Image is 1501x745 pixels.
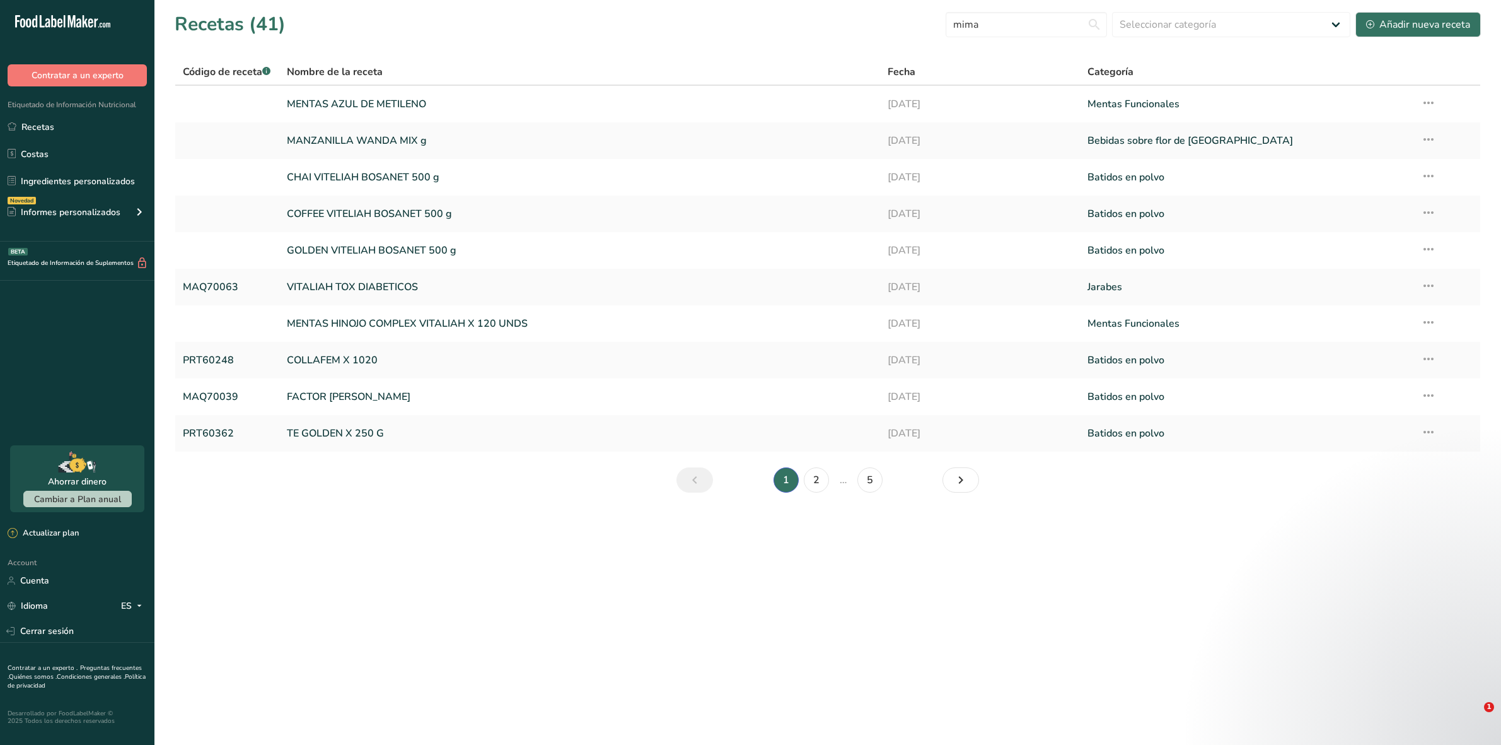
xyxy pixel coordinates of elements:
[287,310,872,337] a: MENTAS HINOJO COMPLEX VITALIAH X 120 UNDS
[888,91,1072,117] a: [DATE]
[8,664,78,672] a: Contratar a un experto .
[183,384,272,410] a: MAQ70039
[942,467,979,493] a: Siguiente página
[1458,702,1488,732] iframe: Intercom live chat
[888,347,1072,373] a: [DATE]
[287,347,872,373] a: COLLAFEM X 1020
[287,384,872,410] a: FACTOR [PERSON_NAME]
[676,467,713,493] a: Página anterior
[888,310,1072,337] a: [DATE]
[8,206,120,219] div: Informes personalizados
[1087,127,1406,154] a: Bebidas sobre flor de [GEOGRAPHIC_DATA]
[287,201,872,227] a: COFFEE VITELIAH BOSANET 500 g
[1355,12,1481,37] button: Añadir nueva receta
[8,248,28,255] div: BETA
[8,64,147,86] button: Contratar a un experto
[888,164,1072,191] a: [DATE]
[8,595,48,617] a: Idioma
[8,672,146,690] a: Política de privacidad
[8,197,36,204] div: Novedad
[946,12,1107,37] input: Buscar receta
[183,65,270,79] span: Código de receta
[1087,384,1406,410] a: Batidos en polvo
[1087,347,1406,373] a: Batidos en polvo
[888,420,1072,447] a: [DATE]
[888,237,1072,264] a: [DATE]
[34,493,121,505] span: Cambiar a Plan anual
[8,710,147,725] div: Desarrollado por FoodLabelMaker © 2025 Todos los derechos reservados
[1087,274,1406,300] a: Jarabes
[1366,17,1470,32] div: Añadir nueva receta
[287,164,872,191] a: CHAI VITELIAH BOSANET 500 g
[287,420,872,447] a: TE GOLDEN X 250 G
[1087,91,1406,117] a: Mentas Funcionales
[888,64,915,79] span: Fecha
[183,420,272,447] a: PRT60362
[857,467,883,493] a: Página 5.
[1087,310,1406,337] a: Mentas Funcionales
[888,201,1072,227] a: [DATE]
[183,274,272,300] a: MAQ70063
[888,274,1072,300] a: [DATE]
[804,467,829,493] a: Página 2.
[888,384,1072,410] a: [DATE]
[287,64,383,79] span: Nombre de la receta
[1087,237,1406,264] a: Batidos en polvo
[1087,64,1133,79] span: Categoría
[8,527,79,540] div: Actualizar plan
[888,127,1072,154] a: [DATE]
[287,91,872,117] a: MENTAS AZUL DE METILENO
[1087,420,1406,447] a: Batidos en polvo
[1484,702,1494,712] span: 1
[287,127,872,154] a: MANZANILLA WANDA MIX g
[287,237,872,264] a: GOLDEN VITELIAH BOSANET 500 g
[183,347,272,373] a: PRT60248
[48,475,107,488] div: Ahorrar dinero
[1087,164,1406,191] a: Batidos en polvo
[287,274,872,300] a: VITALIAH TOX DIABETICOS
[121,599,147,614] div: ES
[9,672,57,681] a: Quiénes somos .
[175,10,286,38] h1: Recetas (41)
[8,664,142,681] a: Preguntas frecuentes .
[57,672,125,681] a: Condiciones generales .
[1087,201,1406,227] a: Batidos en polvo
[23,491,132,507] button: Cambiar a Plan anual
